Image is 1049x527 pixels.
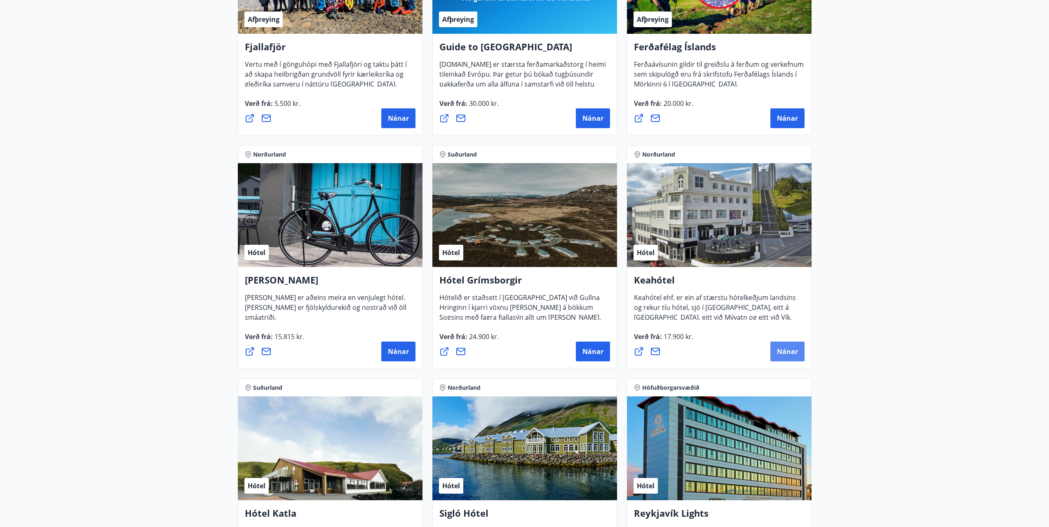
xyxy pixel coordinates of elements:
span: Afþreying [442,15,474,24]
h4: Ferðafélag Íslands [634,40,805,59]
span: Hótel [637,481,655,490]
span: Verð frá : [245,99,300,115]
span: [PERSON_NAME] er aðeins meira en venjulegt hótel. [PERSON_NAME] er fjölskyldurekið og nostrað við... [245,293,406,328]
span: Nánar [582,347,603,356]
span: Keahótel ehf. er ein af stærstu hótelkeðjum landsins og rekur tíu hótel, sjö í [GEOGRAPHIC_DATA],... [634,293,796,348]
span: Vertu með í gönguhópi með Fjallafjöri og taktu þátt í að skapa heilbrigðan grundvöll fyrir kærlei... [245,60,407,95]
span: 20.000 kr. [662,99,693,108]
h4: Fjallafjör [245,40,415,59]
span: Hótelið er staðsett í [GEOGRAPHIC_DATA] við Gullna Hringinn í kjarri vöxnu [PERSON_NAME] á bökkum... [439,293,601,348]
span: 17.900 kr. [662,332,693,341]
span: Verð frá : [245,332,304,348]
span: Nánar [582,114,603,123]
span: 15.815 kr. [273,332,304,341]
span: Hótel [442,248,460,257]
button: Nánar [381,342,415,361]
span: Höfuðborgarsvæðið [642,384,699,392]
span: Ferðaávísunin gildir til greiðslu á ferðum og verkefnum sem skipulögð eru frá skrifstofu Ferðafél... [634,60,804,95]
span: Afþreying [637,15,669,24]
button: Nánar [770,108,805,128]
h4: Keahótel [634,274,805,293]
h4: Reykjavík Lights [634,507,805,526]
h4: Sigló Hótel [439,507,610,526]
button: Nánar [576,108,610,128]
button: Nánar [770,342,805,361]
span: Hótel [637,248,655,257]
button: Nánar [576,342,610,361]
span: Hótel [248,481,265,490]
h4: Hótel Katla [245,507,415,526]
h4: [PERSON_NAME] [245,274,415,293]
span: Suðurland [448,150,477,159]
span: Nánar [388,347,409,356]
span: Hótel [248,248,265,257]
span: Norðurland [253,150,286,159]
span: Norðurland [642,150,675,159]
span: 5.500 kr. [273,99,300,108]
h4: Guide to [GEOGRAPHIC_DATA] [439,40,610,59]
span: Nánar [777,347,798,356]
button: Nánar [381,108,415,128]
span: Verð frá : [439,332,499,348]
span: Verð frá : [634,99,693,115]
span: Afþreying [248,15,279,24]
span: Verð frá : [439,99,499,115]
span: Norðurland [448,384,481,392]
span: Verð frá : [634,332,693,348]
h4: Hótel Grímsborgir [439,274,610,293]
span: Nánar [388,114,409,123]
span: 24.900 kr. [467,332,499,341]
span: Nánar [777,114,798,123]
span: Suðurland [253,384,282,392]
span: 30.000 kr. [467,99,499,108]
span: [DOMAIN_NAME] er stærsta ferðamarkaðstorg í heimi tileinkað Evrópu. Þar getur þú bókað tugþúsundi... [439,60,606,115]
span: Hótel [442,481,460,490]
